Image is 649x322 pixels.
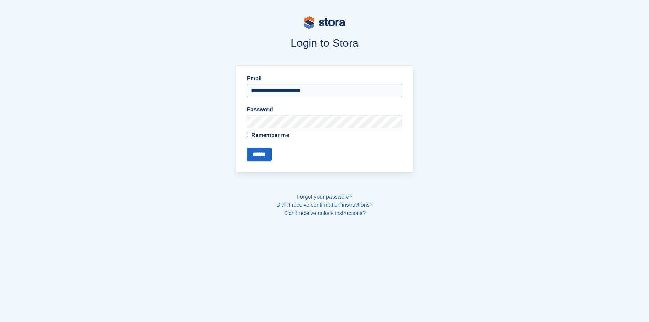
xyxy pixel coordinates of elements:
[106,37,543,49] h1: Login to Stora
[247,133,251,137] input: Remember me
[247,106,402,114] label: Password
[247,75,402,83] label: Email
[304,16,345,29] img: stora-logo-53a41332b3708ae10de48c4981b4e9114cc0af31d8433b30ea865607fb682f29.svg
[276,202,372,208] a: Didn't receive confirmation instructions?
[297,194,353,200] a: Forgot your password?
[283,210,366,216] a: Didn't receive unlock instructions?
[247,131,402,139] label: Remember me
